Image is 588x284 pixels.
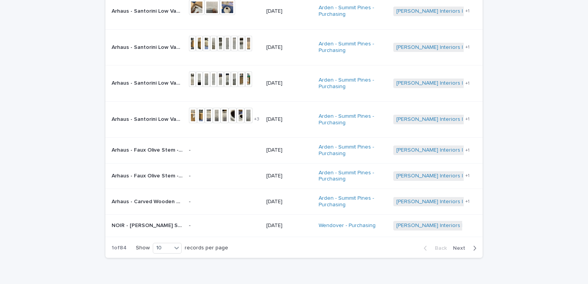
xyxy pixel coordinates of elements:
p: records per page [185,245,228,251]
a: [PERSON_NAME] Interiors | Inbound Shipment | 23445 [396,199,530,205]
button: Next [450,245,483,252]
a: [PERSON_NAME] Interiors | Inbound Shipment | 23445 [396,80,530,87]
tr: Arhaus - Santorini Low Vase in White - Sku 651920V1017 | 70921Arhaus - Santorini Low Vase in Whit... [105,29,483,65]
p: Arhaus - Santorini Low Vase in White - Sku 651920V1017 | 70921 [112,43,184,51]
a: Arden - Summit Pines - Purchasing [319,195,387,208]
p: NOIR - Murphy Stool SKU AE-265T | 74109 [112,221,184,229]
a: Arden - Summit Pines - Purchasing [319,113,387,126]
p: Arhaus - Santorini Low Vase in White - Sku 651920V1017 | 70922 [112,79,184,87]
span: + 1 [465,148,469,153]
a: Arden - Summit Pines - Purchasing [319,144,387,157]
a: Arden - Summit Pines - Purchasing [319,77,387,90]
p: Arhaus - Carved Wooden Strand - Sku 6510033O102 | 70929 [112,197,184,205]
p: Show [136,245,150,251]
a: [PERSON_NAME] Interiors | Inbound Shipment | 23445 [396,44,530,51]
tr: Arhaus - Faux Olive Stem - Sku 6510063F1014 | 70918Arhaus - Faux Olive Stem - Sku 6510063F1014 | ... [105,137,483,163]
span: + 1 [465,45,469,50]
p: [DATE] [266,147,313,154]
button: Back [418,245,450,252]
span: Next [453,246,470,251]
p: [DATE] [266,80,313,87]
span: + 1 [465,81,469,86]
p: - [189,173,260,179]
a: Arden - Summit Pines - Purchasing [319,5,387,18]
tr: NOIR - [PERSON_NAME] Stool SKU AE-265T | 74109NOIR - [PERSON_NAME] Stool SKU AE-265T | 74109 -[DA... [105,214,483,237]
tr: Arhaus - Santorini Low Vase in White - Sku 651920V1017 | 70922Arhaus - Santorini Low Vase in Whit... [105,65,483,102]
a: Arden - Summit Pines - Purchasing [319,41,387,54]
p: - [189,199,260,205]
p: [DATE] [266,222,313,229]
p: [DATE] [266,44,313,51]
p: [DATE] [266,116,313,123]
p: [DATE] [266,199,313,205]
a: Arden - Summit Pines - Purchasing [319,170,387,183]
tr: Arhaus - Santorini Low Vase in White - Sku 651920V1017 | 70923Arhaus - Santorini Low Vase in Whit... [105,102,483,138]
a: [PERSON_NAME] Interiors | Inbound Shipment | 24292 [396,222,530,229]
p: Arhaus - Faux Olive Stem - Sku 6510063F1014 | 70918 [112,145,184,154]
p: [DATE] [266,8,313,15]
a: [PERSON_NAME] Interiors | Inbound Shipment | 23445 [396,116,530,123]
p: [DATE] [266,173,313,179]
span: + 3 [254,117,259,122]
p: Arhaus - Santorini Low Vase in White - Sku 651920V1017 | 70924 [112,7,184,15]
p: Arhaus - Santorini Low Vase in White - Sku 651920V1017 | 70923 [112,115,184,123]
a: Wendover - Purchasing [319,222,376,229]
div: 10 [153,244,172,252]
p: - [189,147,260,154]
span: + 1 [465,174,469,178]
a: [PERSON_NAME] Interiors | Inbound Shipment | 23445 [396,173,530,179]
tr: Arhaus - Carved Wooden Strand - Sku 6510033O102 | 70929Arhaus - Carved Wooden Strand - Sku 651003... [105,189,483,215]
p: - [189,222,260,229]
p: Arhaus - Faux Olive Stem - Sku 6510063F1014 | 70919 [112,171,184,179]
a: [PERSON_NAME] Interiors | Inbound Shipment | 23445 [396,147,530,154]
span: + 1 [465,199,469,204]
span: Back [430,246,447,251]
span: + 1 [465,117,469,122]
tr: Arhaus - Faux Olive Stem - Sku 6510063F1014 | 70919Arhaus - Faux Olive Stem - Sku 6510063F1014 | ... [105,163,483,189]
p: 1 of 84 [105,239,133,257]
span: + 1 [465,9,469,13]
a: [PERSON_NAME] Interiors | Inbound Shipment | 23445 [396,8,530,15]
